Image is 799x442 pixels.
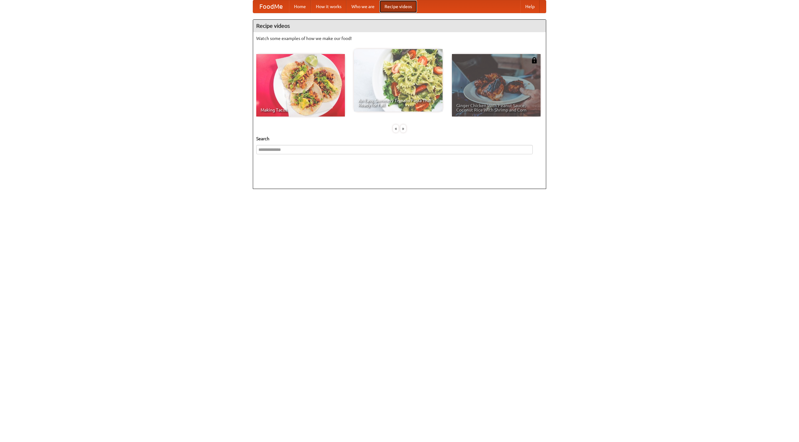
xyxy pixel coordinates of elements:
a: Who we are [346,0,380,13]
a: An Easy, Summery Tomato Pasta That's Ready for Fall [354,49,443,112]
span: Making Tacos [261,108,341,112]
a: How it works [311,0,346,13]
a: Home [289,0,311,13]
div: » [400,125,406,132]
a: Recipe videos [380,0,417,13]
h4: Recipe videos [253,20,546,32]
span: An Easy, Summery Tomato Pasta That's Ready for Fall [358,98,438,107]
a: Making Tacos [256,54,345,117]
h5: Search [256,136,543,142]
div: « [393,125,399,132]
a: Help [520,0,540,13]
p: Watch some examples of how we make our food! [256,35,543,42]
a: FoodMe [253,0,289,13]
img: 483408.png [531,57,537,63]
